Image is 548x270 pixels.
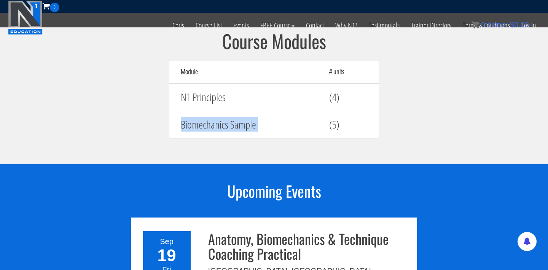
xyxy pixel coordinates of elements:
h4: N1 Principles [181,91,318,103]
span: items: [487,21,508,29]
a: Terms & Conditions [457,12,516,39]
h4: (4) [329,91,367,103]
div: 19 [148,247,186,264]
img: icon11.png [472,21,479,29]
h2: Upcoming Events [131,183,417,199]
h4: (5) [329,119,367,130]
a: Trainer Directory [405,12,457,39]
h4: Biomechanics Sample [181,119,318,130]
a: Log In [516,12,542,39]
a: Why N1? [330,12,363,39]
strong: # units [329,67,344,76]
span: 0 [50,3,59,12]
a: Contact [300,12,330,39]
strong: Module [181,67,198,76]
a: FREE Course [255,12,300,39]
span: $ [510,21,514,29]
bdi: 0.00 [510,21,529,29]
a: Testimonials [363,12,405,39]
a: 0 items: $0.00 [472,21,529,29]
img: n1-education [8,0,43,35]
a: Course List [190,12,228,39]
h2: Course Modules [169,31,379,60]
a: 0 [43,1,59,11]
span: 0 [481,21,485,29]
div: Sep [148,236,186,247]
h3: Anatomy, Biomechanics & Technique Coaching Practical [208,231,411,261]
a: Events [228,12,255,39]
a: Certs [167,12,190,39]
